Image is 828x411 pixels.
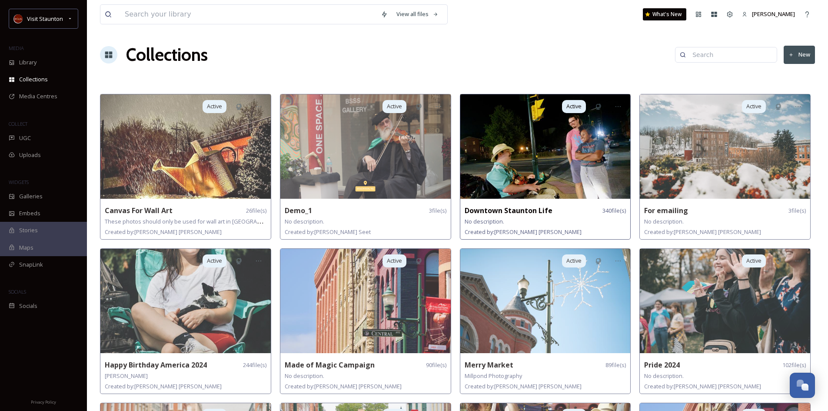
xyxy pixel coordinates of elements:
[19,226,38,234] span: Stories
[19,75,48,84] span: Collections
[31,396,56,407] a: Privacy Policy
[105,382,222,390] span: Created by: [PERSON_NAME] [PERSON_NAME]
[640,249,810,353] img: 18d87018-a08a-40dc-8580-dca54c316aba.jpg
[285,382,402,390] span: Created by: [PERSON_NAME] [PERSON_NAME]
[105,372,148,380] span: [PERSON_NAME]
[105,228,222,236] span: Created by: [PERSON_NAME] [PERSON_NAME]
[19,134,31,142] span: UGC
[19,244,33,252] span: Maps
[465,206,552,215] strong: Downtown Staunton Life
[285,228,371,236] span: Created by: [PERSON_NAME] Seet
[387,257,402,265] span: Active
[738,6,799,23] a: [PERSON_NAME]
[285,217,324,225] span: No description.
[644,206,688,215] strong: For emailing
[644,217,684,225] span: No description.
[602,207,626,215] span: 340 file(s)
[605,361,626,369] span: 89 file(s)
[688,46,772,63] input: Search
[566,257,582,265] span: Active
[566,102,582,110] span: Active
[14,14,23,23] img: images.png
[27,15,63,23] span: Visit Staunton
[9,120,27,127] span: COLLECT
[782,361,806,369] span: 102 file(s)
[9,179,29,185] span: WIDGETS
[465,360,513,370] strong: Merry Market
[19,261,43,269] span: SnapLink
[280,249,451,353] img: de0a2724-f347-4ff9-8f36-38c7a6c3608b.jpg
[644,228,761,236] span: Created by: [PERSON_NAME] [PERSON_NAME]
[465,382,582,390] span: Created by: [PERSON_NAME] [PERSON_NAME]
[31,399,56,405] span: Privacy Policy
[243,361,266,369] span: 244 file(s)
[246,207,266,215] span: 26 file(s)
[429,207,446,215] span: 3 file(s)
[752,10,795,18] span: [PERSON_NAME]
[746,102,761,110] span: Active
[280,94,451,199] img: a2725565-2771-4a2c-a205-215fb3d9f8cc.jpg
[790,373,815,398] button: Open Chat
[19,151,41,159] span: Uploads
[19,302,37,310] span: Socials
[788,207,806,215] span: 3 file(s)
[746,257,761,265] span: Active
[285,206,312,215] strong: Demo_1
[9,288,26,295] span: SOCIALS
[100,249,271,353] img: 7f2e2c6b-01e5-485a-880d-b63604f36a5a.jpg
[465,217,504,225] span: No description.
[9,45,24,51] span: MEDIA
[126,42,208,68] a: Collections
[460,249,631,353] img: 50bdcc8f-0e19-458b-8753-831d38df37c6.jpg
[387,102,402,110] span: Active
[392,6,443,23] a: View all files
[460,94,631,199] img: 75dd5dfb-1c0c-47c9-9057-d4f16c0b7b05.jpg
[426,361,446,369] span: 90 file(s)
[100,94,271,199] img: 77e997bc-074f-40ff-b249-0ab57eacd0f2.jpg
[19,58,37,67] span: Library
[19,92,57,100] span: Media Centres
[105,217,289,225] span: These photos should only be used for wall art in [GEOGRAPHIC_DATA].
[644,360,680,370] strong: Pride 2024
[120,5,376,24] input: Search your library
[643,8,686,20] a: What's New
[285,372,324,380] span: No description.
[105,206,173,215] strong: Canvas For Wall Art
[19,209,40,217] span: Embeds
[207,102,222,110] span: Active
[784,46,815,63] button: New
[644,372,684,380] span: No description.
[644,382,761,390] span: Created by: [PERSON_NAME] [PERSON_NAME]
[207,257,222,265] span: Active
[640,94,810,199] img: e21afc92-5601-4699-9389-cc8f26e1cae2.jpg
[105,360,207,370] strong: Happy Birthday America 2024
[465,372,522,380] span: Millpond Photography
[19,192,43,200] span: Galleries
[285,360,375,370] strong: Made of Magic Campaign
[465,228,582,236] span: Created by: [PERSON_NAME] [PERSON_NAME]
